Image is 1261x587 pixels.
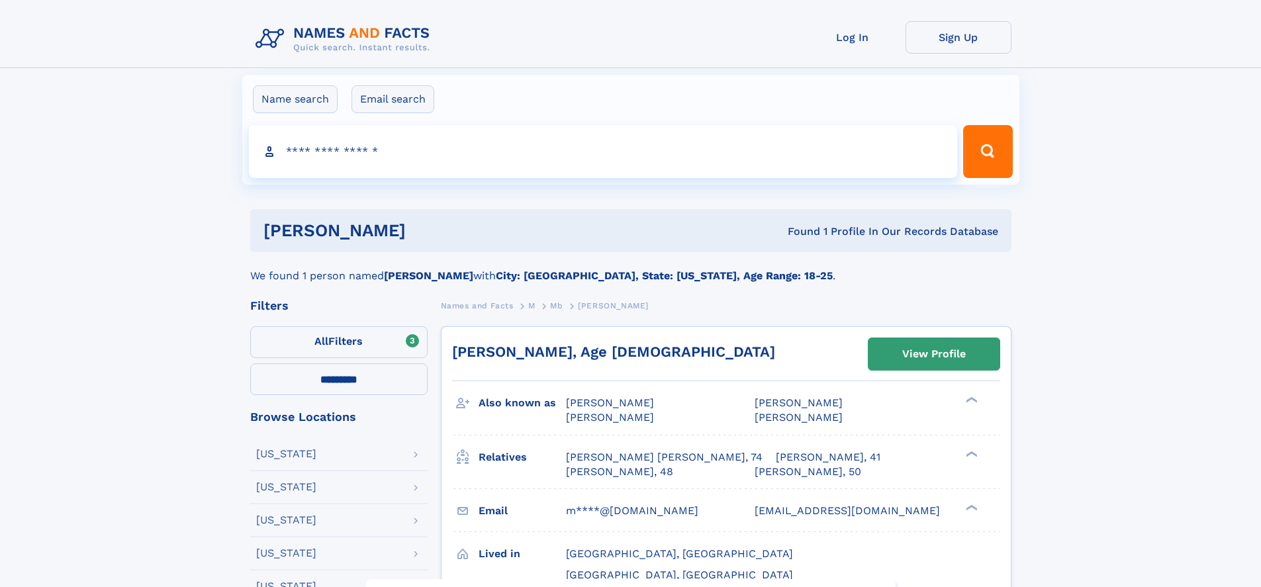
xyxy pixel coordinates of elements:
[256,482,316,492] div: [US_STATE]
[256,449,316,459] div: [US_STATE]
[528,301,536,310] span: M
[479,543,566,565] h3: Lived in
[755,504,940,517] span: [EMAIL_ADDRESS][DOMAIN_NAME]
[441,297,514,314] a: Names and Facts
[550,301,563,310] span: Mb
[452,343,775,360] a: [PERSON_NAME], Age [DEMOGRAPHIC_DATA]
[250,326,428,358] label: Filters
[263,222,597,239] h1: [PERSON_NAME]
[256,515,316,525] div: [US_STATE]
[963,125,1012,178] button: Search Button
[596,224,998,239] div: Found 1 Profile In Our Records Database
[479,500,566,522] h3: Email
[550,297,563,314] a: Mb
[962,396,978,404] div: ❯
[962,503,978,512] div: ❯
[253,85,338,113] label: Name search
[250,21,441,57] img: Logo Names and Facts
[776,450,880,465] a: [PERSON_NAME], 41
[566,465,673,479] a: [PERSON_NAME], 48
[566,396,654,409] span: [PERSON_NAME]
[256,548,316,559] div: [US_STATE]
[250,411,428,423] div: Browse Locations
[351,85,434,113] label: Email search
[384,269,473,282] b: [PERSON_NAME]
[578,301,649,310] span: [PERSON_NAME]
[755,396,843,409] span: [PERSON_NAME]
[479,446,566,469] h3: Relatives
[250,300,428,312] div: Filters
[566,547,793,560] span: [GEOGRAPHIC_DATA], [GEOGRAPHIC_DATA]
[314,335,328,347] span: All
[755,411,843,424] span: [PERSON_NAME]
[528,297,536,314] a: M
[479,392,566,414] h3: Also known as
[906,21,1011,54] a: Sign Up
[566,411,654,424] span: [PERSON_NAME]
[868,338,1000,370] a: View Profile
[250,252,1011,284] div: We found 1 person named with .
[249,125,958,178] input: search input
[566,450,763,465] a: [PERSON_NAME] [PERSON_NAME], 74
[800,21,906,54] a: Log In
[902,339,966,369] div: View Profile
[566,568,793,581] span: [GEOGRAPHIC_DATA], [GEOGRAPHIC_DATA]
[962,449,978,458] div: ❯
[755,465,861,479] a: [PERSON_NAME], 50
[496,269,833,282] b: City: [GEOGRAPHIC_DATA], State: [US_STATE], Age Range: 18-25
